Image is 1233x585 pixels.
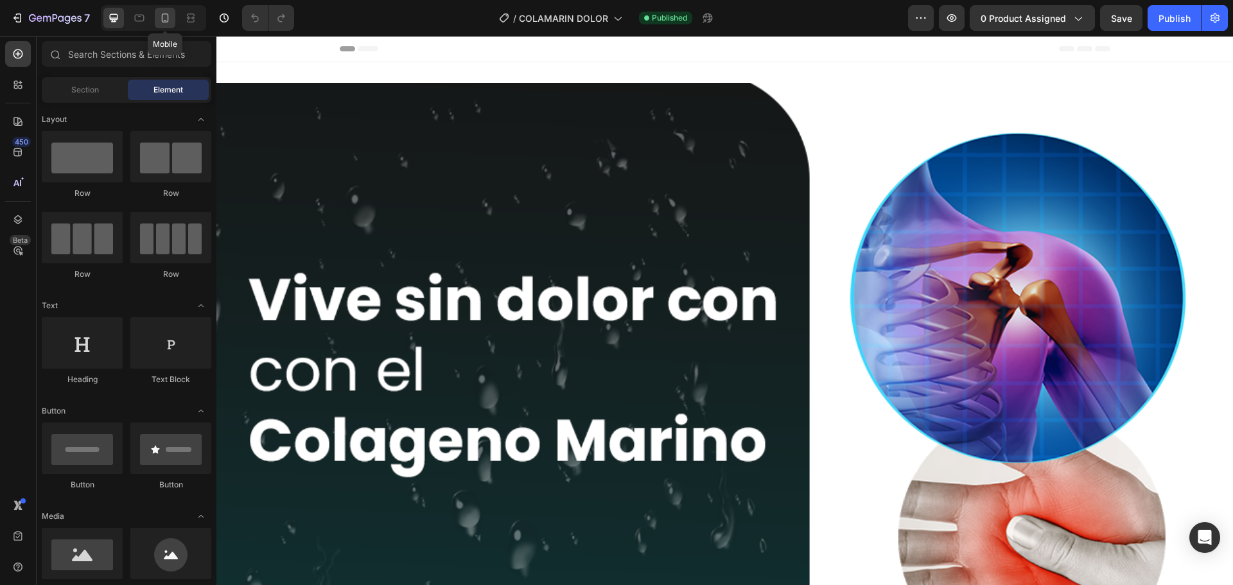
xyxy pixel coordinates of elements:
input: Search Sections & Elements [42,41,211,67]
span: Toggle open [191,401,211,421]
div: Row [130,268,211,280]
span: Save [1111,13,1132,24]
span: Element [153,84,183,96]
span: Toggle open [191,109,211,130]
div: Row [42,188,123,199]
div: Undo/Redo [242,5,294,31]
button: 0 product assigned [970,5,1095,31]
div: Beta [10,235,31,245]
span: / [513,12,516,25]
span: 0 product assigned [981,12,1066,25]
button: Publish [1148,5,1202,31]
span: Layout [42,114,67,125]
div: Publish [1159,12,1191,25]
div: Open Intercom Messenger [1189,522,1220,553]
div: Row [42,268,123,280]
span: Toggle open [191,506,211,527]
span: COLAMARIN DOLOR [519,12,608,25]
div: Heading [42,374,123,385]
span: Text [42,300,58,311]
span: Published [652,12,687,24]
span: Toggle open [191,295,211,316]
span: Media [42,511,64,522]
div: Button [130,479,211,491]
span: Button [42,405,66,417]
p: 7 [84,10,90,26]
span: Section [71,84,99,96]
iframe: Design area [216,36,1233,585]
div: Text Block [130,374,211,385]
div: 450 [12,137,31,147]
button: 7 [5,5,96,31]
div: Row [130,188,211,199]
div: Button [42,479,123,491]
button: Save [1100,5,1142,31]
